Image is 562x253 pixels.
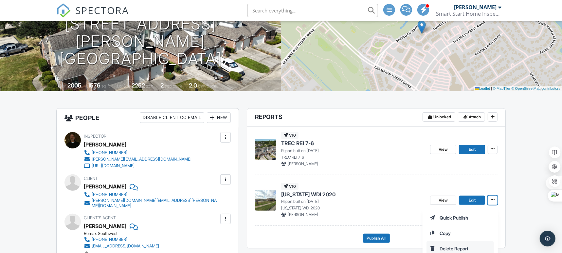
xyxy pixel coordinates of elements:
[84,243,159,249] a: [EMAIL_ADDRESS][DOMAIN_NAME]
[92,243,159,249] div: [EMAIL_ADDRESS][DOMAIN_NAME]
[84,163,191,169] a: [URL][DOMAIN_NAME]
[92,192,127,197] div: [PHONE_NUMBER]
[56,3,71,18] img: The Best Home Inspection Software - Spectora
[84,149,191,156] a: [PHONE_NUMBER]
[198,84,217,88] span: bathrooms
[101,84,111,88] span: sq. ft.
[57,108,239,127] h3: People
[84,140,126,149] div: [PERSON_NAME]
[84,221,126,231] a: [PERSON_NAME]
[56,9,129,23] a: SPECTORA
[84,134,106,139] span: Inspector
[84,156,191,163] a: [PERSON_NAME][EMAIL_ADDRESS][DOMAIN_NAME]
[84,215,116,220] span: Client's Agent
[59,84,66,88] span: Built
[146,84,154,88] span: sq.ft.
[92,163,135,168] div: [URL][DOMAIN_NAME]
[92,157,191,162] div: [PERSON_NAME][EMAIL_ADDRESS][DOMAIN_NAME]
[491,87,492,90] span: |
[247,4,378,17] input: Search everything...
[512,87,560,90] a: © OpenStreetMap contributors
[84,236,159,243] a: [PHONE_NUMBER]
[75,3,129,17] span: SPECTORA
[84,198,219,208] a: [PERSON_NAME][DOMAIN_NAME][EMAIL_ADDRESS][PERSON_NAME][DOMAIN_NAME]
[84,191,219,198] a: [PHONE_NUMBER]
[92,198,219,208] div: [PERSON_NAME][DOMAIN_NAME][EMAIL_ADDRESS][PERSON_NAME][DOMAIN_NAME]
[189,82,197,89] div: 2.0
[92,237,127,242] div: [PHONE_NUMBER]
[436,10,501,17] div: Smart Start Home Inspection, PLLC
[207,112,231,123] div: New
[132,82,145,89] div: 2252
[117,84,131,88] span: Lot Size
[84,176,98,181] span: Client
[92,150,127,155] div: [PHONE_NUMBER]
[160,82,164,89] div: 2
[84,231,164,236] div: Remax Southwest
[540,231,555,246] div: Open Intercom Messenger
[475,87,490,90] a: Leaflet
[493,87,511,90] a: © MapTiler
[418,20,426,34] img: Marker
[84,182,126,191] div: [PERSON_NAME]
[140,112,204,123] div: Disable Client CC Email
[454,4,497,10] div: [PERSON_NAME]
[67,82,82,89] div: 2005
[88,82,100,89] div: 1576
[165,84,183,88] span: bedrooms
[10,15,271,67] h1: [STREET_ADDRESS][PERSON_NAME] [GEOGRAPHIC_DATA]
